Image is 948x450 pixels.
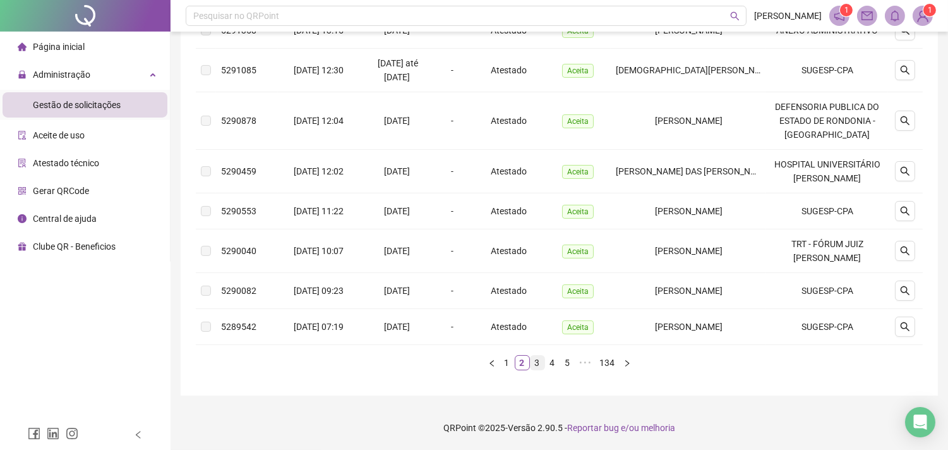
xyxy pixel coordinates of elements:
[754,9,822,23] span: [PERSON_NAME]
[500,355,515,370] li: 1
[531,356,544,370] a: 3
[18,186,27,195] span: qrcode
[451,322,453,332] span: -
[451,116,453,126] span: -
[378,58,418,82] span: [DATE] até [DATE]
[905,407,935,437] div: Open Intercom Messenger
[900,286,910,296] span: search
[562,320,594,334] span: Aceita
[294,206,344,216] span: [DATE] 11:22
[18,159,27,167] span: solution
[47,427,59,440] span: linkedin
[900,322,910,332] span: search
[221,322,256,332] span: 5289542
[560,355,575,370] li: 5
[294,116,344,126] span: [DATE] 12:04
[623,360,631,367] span: right
[900,166,910,176] span: search
[545,355,560,370] li: 4
[171,406,948,450] footer: QRPoint © 2025 - 2.90.5 -
[900,116,910,126] span: search
[491,206,527,216] span: Atestado
[567,423,675,433] span: Reportar bug e/ou melhoria
[33,214,97,224] span: Central de ajuda
[655,246,723,256] span: [PERSON_NAME]
[616,166,771,176] span: [PERSON_NAME] DAS [PERSON_NAME]
[384,286,410,296] span: [DATE]
[18,214,27,223] span: info-circle
[840,4,853,16] sup: 1
[766,309,887,345] td: SUGESP-CPA
[562,165,594,179] span: Aceita
[221,246,256,256] span: 5290040
[384,206,410,216] span: [DATE]
[730,11,740,21] span: search
[221,166,256,176] span: 5290459
[294,166,344,176] span: [DATE] 12:02
[491,116,527,126] span: Atestado
[294,65,344,75] span: [DATE] 12:30
[221,206,256,216] span: 5290553
[766,229,887,273] td: TRT - FÓRUM JUIZ [PERSON_NAME]
[766,150,887,193] td: HOSPITAL UNIVERSITÁRIO [PERSON_NAME]
[561,356,575,370] a: 5
[596,355,620,370] li: 134
[33,70,90,80] span: Administração
[655,322,723,332] span: [PERSON_NAME]
[484,355,500,370] li: Página anterior
[928,6,932,15] span: 1
[484,355,500,370] button: left
[18,131,27,140] span: audit
[33,241,116,252] span: Clube QR - Beneficios
[33,158,99,168] span: Atestado técnico
[620,355,635,370] button: right
[562,245,594,258] span: Aceita
[562,205,594,219] span: Aceita
[491,65,527,75] span: Atestado
[384,246,410,256] span: [DATE]
[655,286,723,296] span: [PERSON_NAME]
[491,322,527,332] span: Atestado
[384,166,410,176] span: [DATE]
[562,114,594,128] span: Aceita
[491,286,527,296] span: Atestado
[451,206,453,216] span: -
[655,116,723,126] span: [PERSON_NAME]
[575,355,596,370] span: •••
[766,92,887,150] td: DEFENSORIA PUBLICA DO ESTADO DE RONDONIA - [GEOGRAPHIC_DATA]
[488,360,496,367] span: left
[861,10,873,21] span: mail
[766,273,887,309] td: SUGESP-CPA
[900,206,910,216] span: search
[294,246,344,256] span: [DATE] 10:07
[844,6,849,15] span: 1
[451,166,453,176] span: -
[900,246,910,256] span: search
[451,286,453,296] span: -
[616,65,776,75] span: [DEMOGRAPHIC_DATA][PERSON_NAME]
[500,356,514,370] a: 1
[221,286,256,296] span: 5290082
[766,193,887,229] td: SUGESP-CPA
[575,355,596,370] li: 5 próximas páginas
[18,242,27,251] span: gift
[515,356,529,370] a: 2
[562,64,594,78] span: Aceita
[294,322,344,332] span: [DATE] 07:19
[834,10,845,21] span: notification
[491,246,527,256] span: Atestado
[620,355,635,370] li: Próxima página
[451,246,453,256] span: -
[33,186,89,196] span: Gerar QRCode
[900,65,910,75] span: search
[294,286,344,296] span: [DATE] 09:23
[923,4,936,16] sup: Atualize o seu contato no menu Meus Dados
[221,65,256,75] span: 5291085
[384,322,410,332] span: [DATE]
[889,10,901,21] span: bell
[221,116,256,126] span: 5290878
[66,427,78,440] span: instagram
[134,430,143,439] span: left
[530,355,545,370] li: 3
[596,356,619,370] a: 134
